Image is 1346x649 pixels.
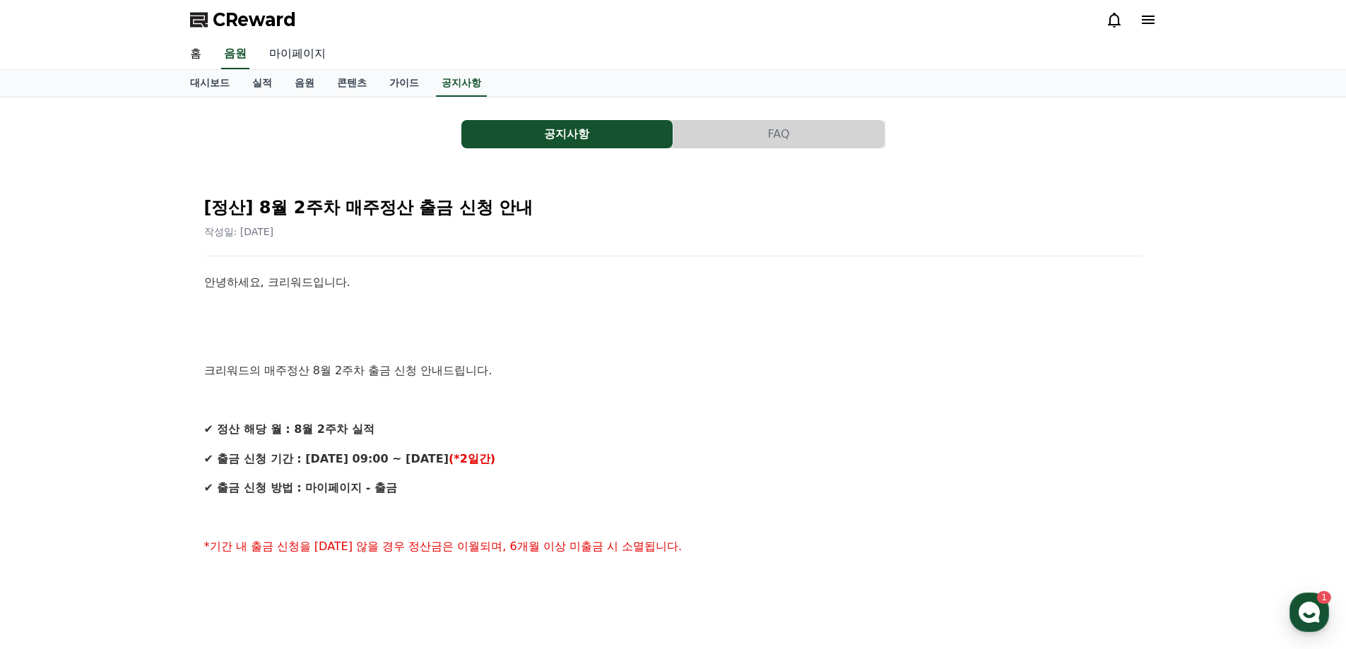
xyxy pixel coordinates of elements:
[221,40,249,69] a: 음원
[179,70,241,97] a: 대시보드
[204,481,397,494] strong: ✔ 출금 신청 방법 : 마이페이지 - 출금
[204,422,374,436] strong: ✔ 정산 해당 월 : 8월 2주차 실적
[241,70,283,97] a: 실적
[204,226,274,237] span: 작성일: [DATE]
[283,70,326,97] a: 음원
[378,70,430,97] a: 가이드
[209,469,244,480] span: Settings
[213,8,296,31] span: CReward
[179,40,213,69] a: 홈
[436,70,487,97] a: 공지사항
[204,196,1143,219] h2: [정산] 8월 2주차 매주정산 출금 신청 안내
[204,452,449,465] strong: ✔ 출금 신청 기간 : [DATE] 09:00 ~ [DATE]
[449,452,495,465] strong: (*2일간)
[117,470,159,481] span: Messages
[673,120,885,148] button: FAQ
[258,40,337,69] a: 마이페이지
[461,120,673,148] button: 공지사항
[93,448,182,483] a: 1Messages
[4,448,93,483] a: Home
[204,540,683,553] span: *기간 내 출금 신청을 [DATE] 않을 경우 정산금은 이월되며, 6개월 이상 미출금 시 소멸됩니다.
[204,362,1143,380] p: 크리워드의 매주정산 8월 2주차 출금 신청 안내드립니다.
[204,273,1143,292] p: 안녕하세요, 크리워드입니다.
[143,447,148,458] span: 1
[326,70,378,97] a: 콘텐츠
[36,469,61,480] span: Home
[190,8,296,31] a: CReward
[182,448,271,483] a: Settings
